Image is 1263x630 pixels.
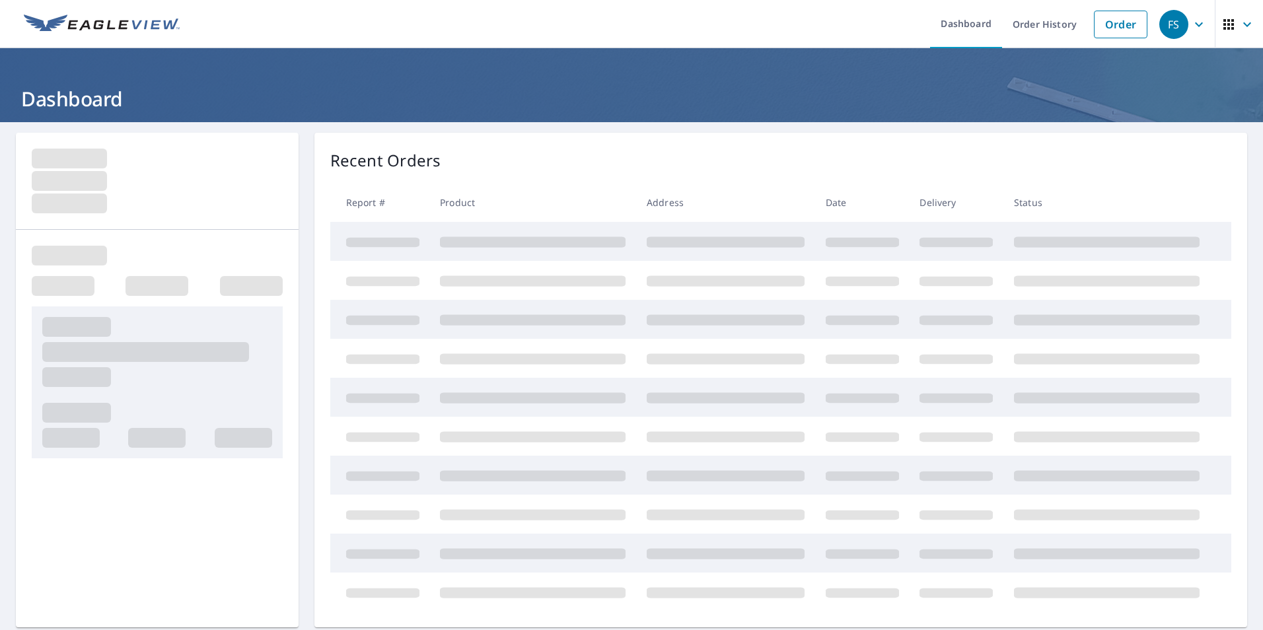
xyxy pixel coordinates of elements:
th: Date [815,183,910,222]
th: Delivery [909,183,1003,222]
a: Order [1094,11,1147,38]
th: Address [636,183,815,222]
p: Recent Orders [330,149,441,172]
th: Report # [330,183,430,222]
img: EV Logo [24,15,180,34]
h1: Dashboard [16,85,1247,112]
th: Status [1003,183,1210,222]
th: Product [429,183,636,222]
div: FS [1159,10,1188,39]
